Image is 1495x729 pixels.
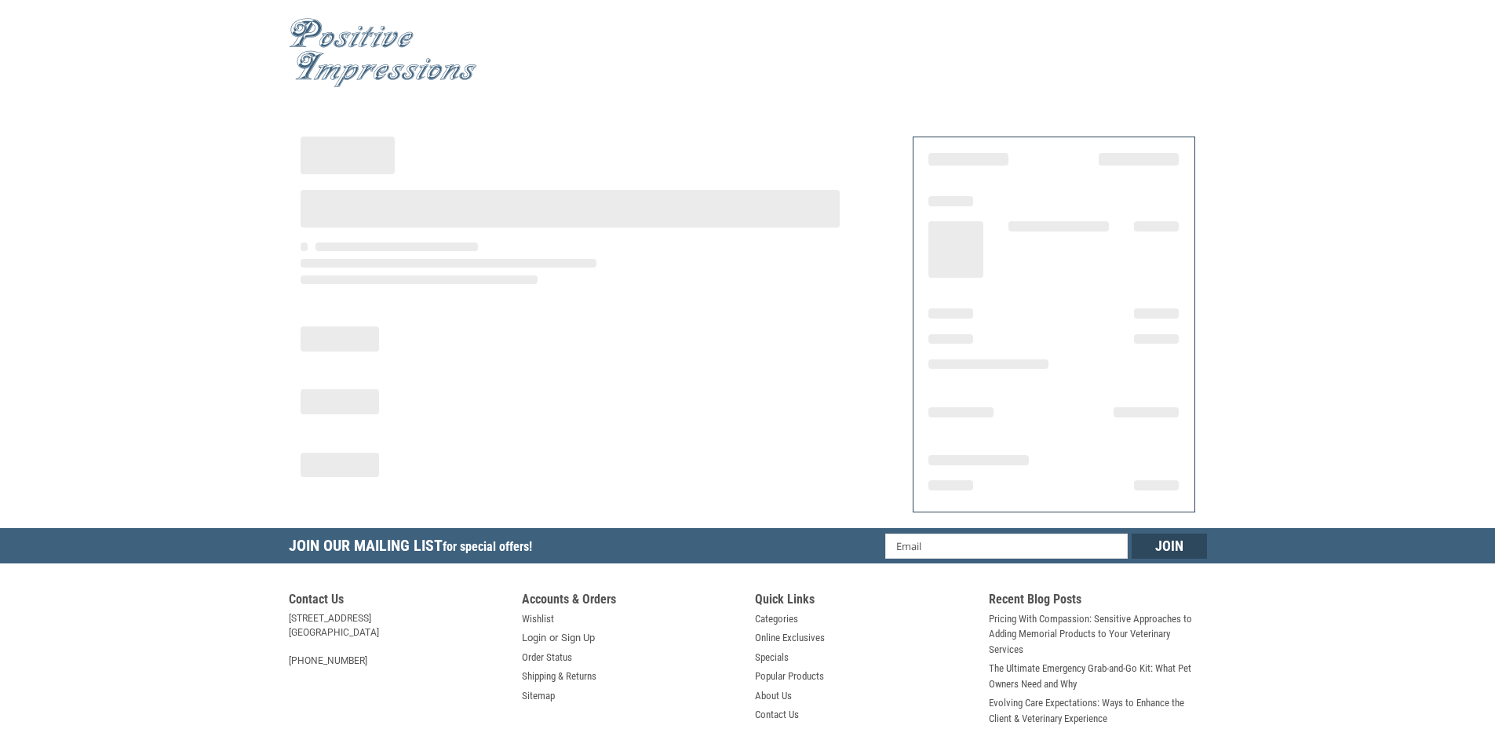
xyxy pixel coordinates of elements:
input: Join [1132,534,1207,559]
h5: Quick Links [755,592,973,611]
a: Shipping & Returns [522,669,596,684]
h5: Accounts & Orders [522,592,740,611]
a: Specials [755,650,789,665]
a: About Us [755,688,792,704]
a: Evolving Care Expectations: Ways to Enhance the Client & Veterinary Experience [989,695,1207,726]
a: Pricing With Compassion: Sensitive Approaches to Adding Memorial Products to Your Veterinary Serv... [989,611,1207,658]
h5: Contact Us [289,592,507,611]
a: Sign Up [561,630,595,646]
h5: Recent Blog Posts [989,592,1207,611]
a: The Ultimate Emergency Grab-and-Go Kit: What Pet Owners Need and Why [989,661,1207,691]
a: Login [522,630,546,646]
a: Sitemap [522,688,555,704]
h5: Join Our Mailing List [289,528,540,568]
input: Email [885,534,1128,559]
address: [STREET_ADDRESS] [GEOGRAPHIC_DATA] [PHONE_NUMBER] [289,611,507,668]
span: or [540,630,567,646]
a: Online Exclusives [755,630,825,646]
img: Positive Impressions [289,18,477,88]
span: for special offers! [443,539,532,554]
a: Popular Products [755,669,824,684]
a: Categories [755,611,798,627]
a: Order Status [522,650,572,665]
a: Contact Us [755,707,799,723]
a: Wishlist [522,611,554,627]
